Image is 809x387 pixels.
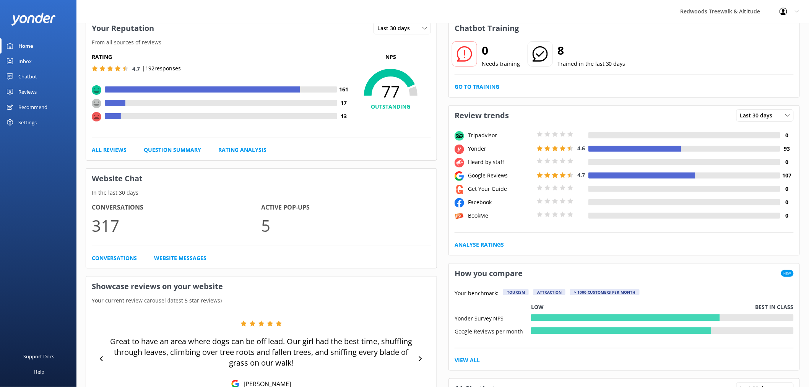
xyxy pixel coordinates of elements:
[92,213,262,238] p: 317
[86,38,437,47] p: From all sources of reviews
[218,146,266,154] a: Rating Analysis
[337,85,351,94] h4: 161
[337,112,351,120] h4: 13
[18,115,37,130] div: Settings
[337,99,351,107] h4: 17
[154,254,206,262] a: Website Messages
[740,111,777,120] span: Last 30 days
[18,69,37,84] div: Chatbot
[557,60,625,68] p: Trained in the last 30 days
[780,171,794,180] h4: 107
[533,289,565,295] div: Attraction
[92,146,127,154] a: All Reviews
[351,102,431,111] h4: OUTSTANDING
[503,289,529,295] div: Tourism
[455,356,480,364] a: View All
[466,211,535,220] div: BookMe
[455,83,499,91] a: Go to Training
[18,84,37,99] div: Reviews
[466,185,535,193] div: Get Your Guide
[455,314,531,321] div: Yonder Survey NPS
[531,303,544,311] p: Low
[351,82,431,101] span: 77
[455,327,531,334] div: Google Reviews per month
[780,131,794,140] h4: 0
[455,241,504,249] a: Analyse Ratings
[570,289,640,295] div: > 1000 customers per month
[466,158,535,166] div: Heard by staff
[86,296,437,305] p: Your current review carousel (latest 5 star reviews)
[86,189,437,197] p: In the last 30 days
[781,270,794,277] span: New
[780,145,794,153] h4: 93
[377,24,414,33] span: Last 30 days
[577,171,585,179] span: 4.7
[92,254,137,262] a: Conversations
[466,145,535,153] div: Yonder
[18,99,47,115] div: Recommend
[466,198,535,207] div: Facebook
[11,13,55,25] img: yonder-white-logo.png
[557,41,625,60] h2: 8
[144,146,201,154] a: Question Summary
[24,349,55,364] div: Support Docs
[780,185,794,193] h4: 0
[86,169,437,189] h3: Website Chat
[780,211,794,220] h4: 0
[34,364,44,379] div: Help
[262,213,431,238] p: 5
[92,203,262,213] h4: Conversations
[466,131,535,140] div: Tripadvisor
[755,303,794,311] p: Best in class
[780,198,794,207] h4: 0
[482,41,520,60] h2: 0
[92,53,351,61] h5: Rating
[132,65,140,72] span: 4.7
[86,276,437,296] h3: Showcase reviews on your website
[262,203,431,213] h4: Active Pop-ups
[18,38,33,54] div: Home
[18,54,32,69] div: Inbox
[449,18,525,38] h3: Chatbot Training
[482,60,520,68] p: Needs training
[449,106,515,125] h3: Review trends
[351,53,431,61] p: NPS
[780,158,794,166] h4: 0
[86,18,160,38] h3: Your Reputation
[142,64,181,73] p: | 192 responses
[109,336,414,368] p: Great to have an area where dogs can be off lead. Our girl had the best time, shuffling through l...
[466,171,535,180] div: Google Reviews
[449,263,528,283] h3: How you compare
[577,145,585,152] span: 4.6
[455,289,499,298] p: Your benchmark:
